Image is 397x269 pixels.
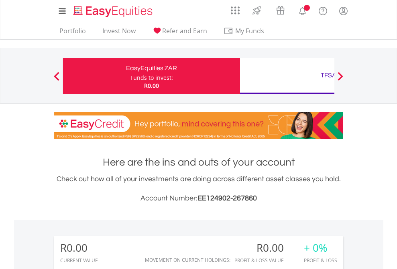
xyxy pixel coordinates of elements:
span: Refer and Earn [162,26,207,35]
div: Profit & Loss Value [234,258,294,263]
a: My Profile [333,2,354,20]
a: Notifications [292,2,313,18]
button: Next [332,76,348,84]
h1: Here are the ins and outs of your account [54,155,343,170]
div: Profit & Loss [304,258,337,263]
h3: Account Number: [54,193,343,204]
div: Movement on Current Holdings: [145,257,230,263]
img: thrive-v2.svg [250,4,263,17]
a: FAQ's and Support [313,2,333,18]
a: Vouchers [269,2,292,17]
div: + 0% [304,242,337,254]
div: Check out how all of your investments are doing across different asset classes you hold. [54,174,343,204]
img: vouchers-v2.svg [274,4,287,17]
div: R0.00 [234,242,294,254]
div: CURRENT VALUE [60,258,98,263]
div: R0.00 [60,242,98,254]
a: AppsGrid [226,2,245,15]
div: EasyEquities ZAR [68,63,235,74]
div: Funds to invest: [130,74,173,82]
span: My Funds [224,26,276,36]
img: EasyEquities_Logo.png [72,5,156,18]
button: Previous [49,76,65,84]
a: Refer and Earn [149,27,210,39]
span: R0.00 [144,82,159,89]
span: EE124902-267860 [197,194,257,202]
img: EasyCredit Promotion Banner [54,112,343,139]
a: Invest Now [99,27,139,39]
a: Home page [70,2,156,18]
a: Portfolio [56,27,89,39]
img: grid-menu-icon.svg [231,6,240,15]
